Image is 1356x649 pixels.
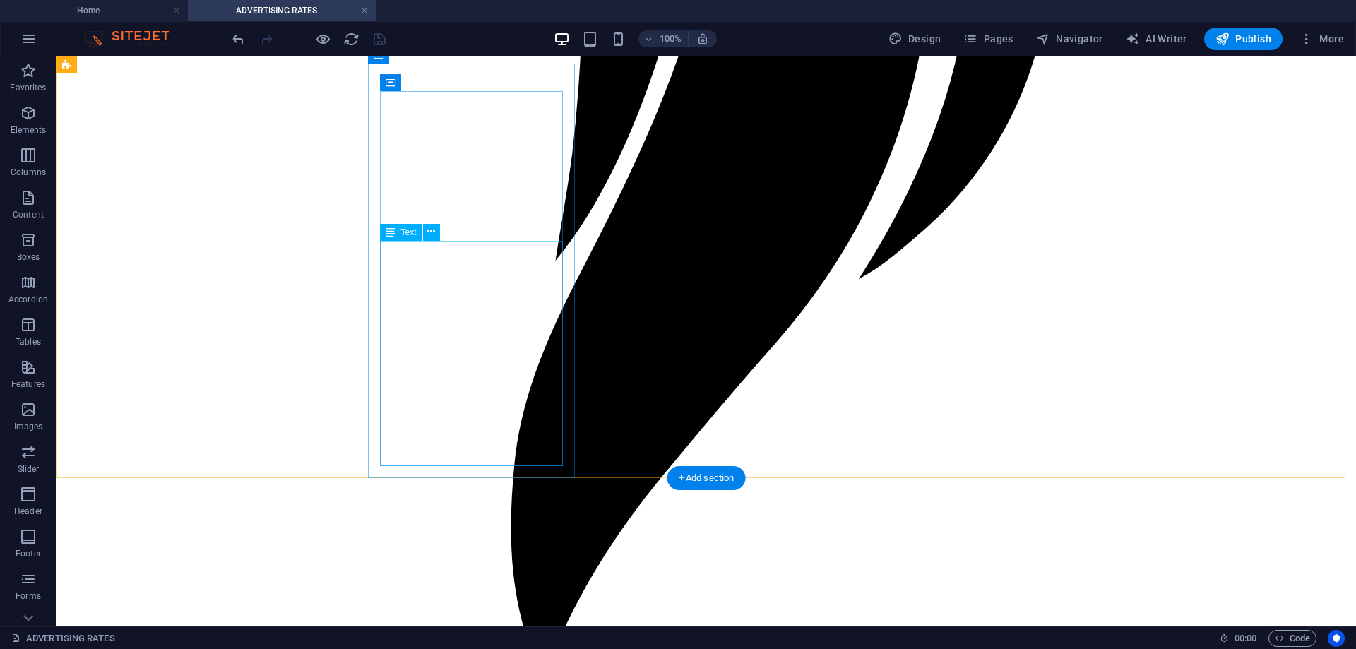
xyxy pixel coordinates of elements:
[1235,630,1256,647] span: 00 00
[963,32,1013,46] span: Pages
[667,466,746,490] div: + Add section
[1220,630,1257,647] h6: Session time
[18,463,40,475] p: Slider
[1275,630,1310,647] span: Code
[188,3,376,18] h4: ADVERTISING RATES
[1204,28,1283,50] button: Publish
[314,30,331,47] button: Click here to leave preview mode and continue editing
[1244,633,1247,643] span: :
[696,32,709,45] i: On resize automatically adjust zoom level to fit chosen device.
[16,336,41,347] p: Tables
[11,167,46,178] p: Columns
[1328,630,1345,647] button: Usercentrics
[230,31,246,47] i: Undo: Change text (Ctrl+Z)
[8,294,48,305] p: Accordion
[17,251,40,263] p: Boxes
[343,31,359,47] i: Reload page
[660,30,682,47] h6: 100%
[1120,28,1193,50] button: AI Writer
[11,630,115,647] a: Click to cancel selection. Double-click to open Pages
[883,28,947,50] div: Design (Ctrl+Alt+Y)
[1294,28,1350,50] button: More
[1299,32,1344,46] span: More
[11,124,47,136] p: Elements
[13,209,44,220] p: Content
[1215,32,1271,46] span: Publish
[16,548,41,559] p: Footer
[1030,28,1109,50] button: Navigator
[16,590,41,602] p: Forms
[343,30,359,47] button: reload
[11,379,45,390] p: Features
[1036,32,1103,46] span: Navigator
[14,506,42,517] p: Header
[401,228,417,237] span: Text
[14,421,43,432] p: Images
[10,82,46,93] p: Favorites
[230,30,246,47] button: undo
[958,28,1018,50] button: Pages
[883,28,947,50] button: Design
[888,32,941,46] span: Design
[638,30,689,47] button: 100%
[81,30,187,47] img: Editor Logo
[1126,32,1187,46] span: AI Writer
[1268,630,1316,647] button: Code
